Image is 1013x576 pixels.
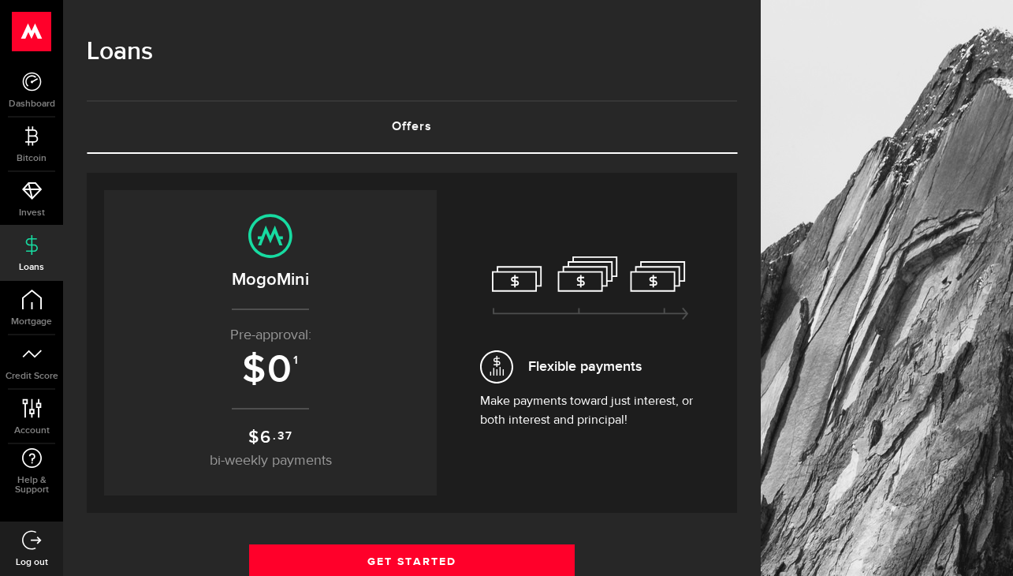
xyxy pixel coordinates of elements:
sup: 1 [293,353,300,368]
sup: .37 [273,428,292,445]
a: Offers [87,102,737,152]
span: $ [248,427,260,448]
h1: Loans [87,32,737,73]
span: 6 [260,427,272,448]
p: Pre-approval: [120,325,421,346]
p: Make payments toward just interest, or both interest and principal! [480,392,701,430]
span: 0 [267,346,293,394]
span: $ [242,346,267,394]
span: Flexible payments [528,356,642,377]
h2: MogoMini [120,267,421,293]
iframe: LiveChat chat widget [947,510,1013,576]
span: bi-weekly payments [210,454,332,468]
ul: Tabs Navigation [87,100,737,154]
